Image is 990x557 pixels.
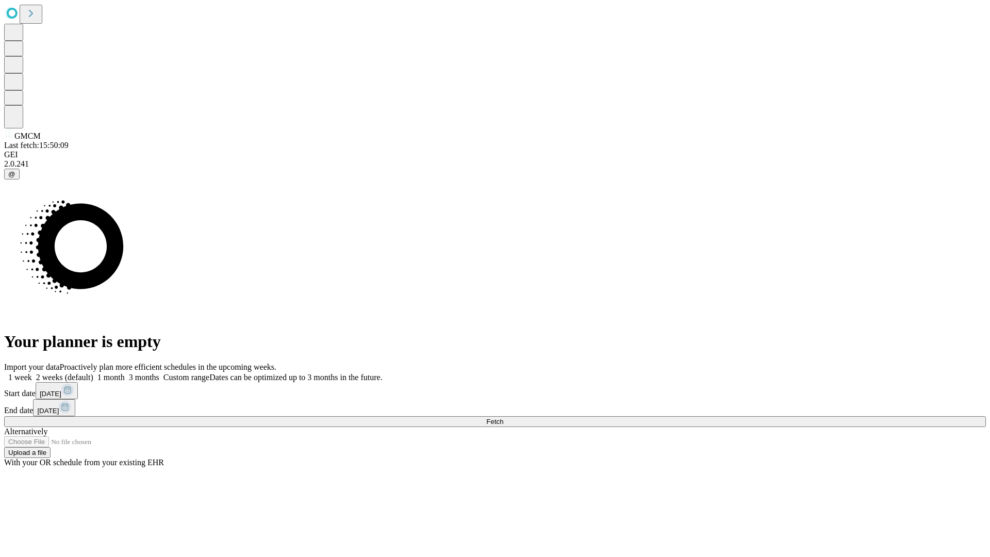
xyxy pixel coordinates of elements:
[60,363,276,371] span: Proactively plan more efficient schedules in the upcoming weeks.
[4,150,986,159] div: GEI
[4,416,986,427] button: Fetch
[4,159,986,169] div: 2.0.241
[4,169,20,179] button: @
[14,132,41,140] span: GMCM
[4,363,60,371] span: Import your data
[4,141,69,150] span: Last fetch: 15:50:09
[4,332,986,351] h1: Your planner is empty
[129,373,159,382] span: 3 months
[36,373,93,382] span: 2 weeks (default)
[4,427,47,436] span: Alternatively
[486,418,503,425] span: Fetch
[37,407,59,415] span: [DATE]
[209,373,382,382] span: Dates can be optimized up to 3 months in the future.
[4,447,51,458] button: Upload a file
[163,373,209,382] span: Custom range
[40,390,61,398] span: [DATE]
[97,373,125,382] span: 1 month
[33,399,75,416] button: [DATE]
[8,373,32,382] span: 1 week
[8,170,15,178] span: @
[4,458,164,467] span: With your OR schedule from your existing EHR
[4,399,986,416] div: End date
[36,382,78,399] button: [DATE]
[4,382,986,399] div: Start date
